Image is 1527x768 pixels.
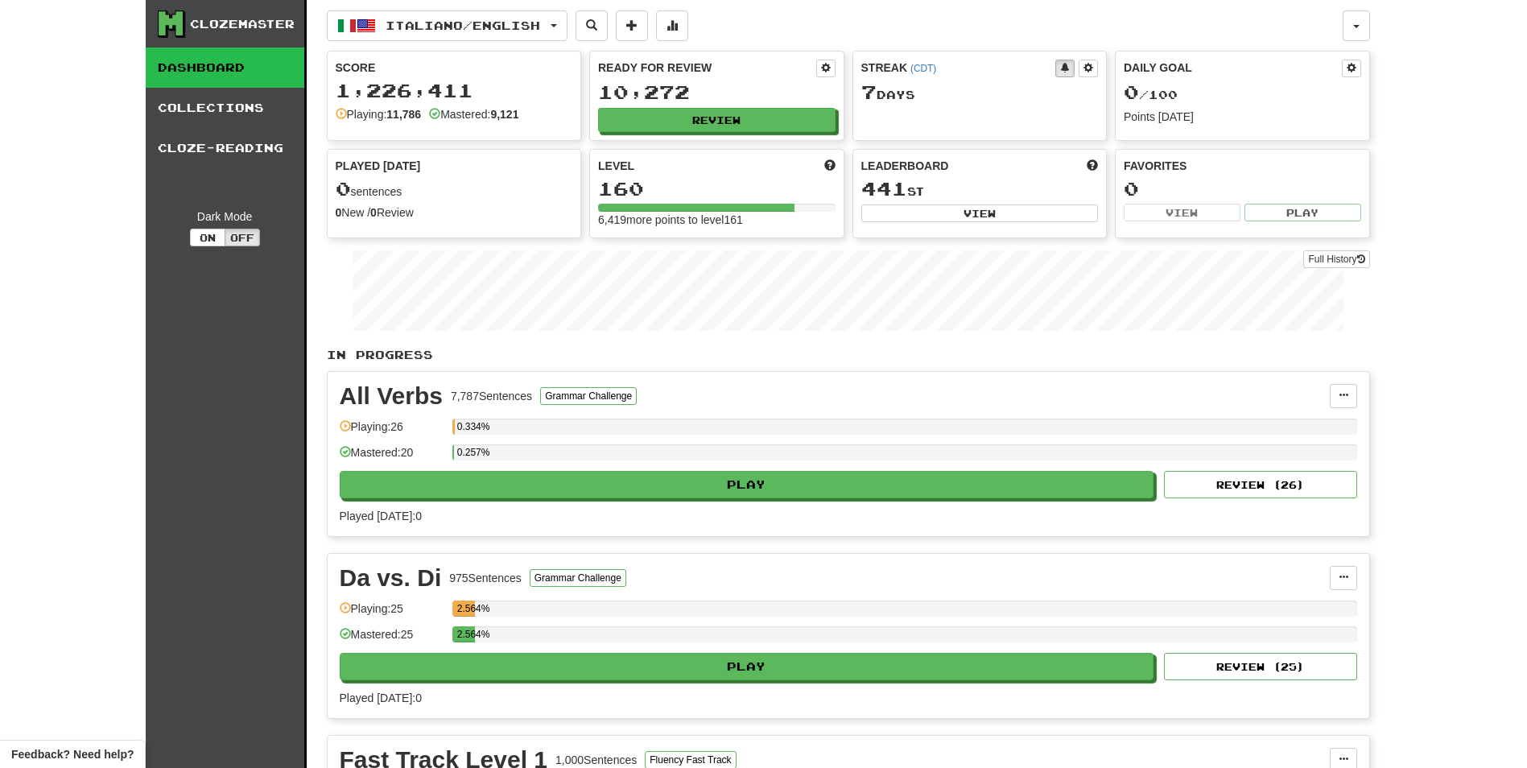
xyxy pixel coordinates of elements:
div: 160 [598,179,836,199]
p: In Progress [327,347,1370,363]
button: Play [340,471,1154,498]
span: 7 [861,81,877,103]
div: Day s [861,82,1099,103]
span: Open feedback widget [11,746,134,762]
span: Level [598,158,634,174]
div: 10,272 [598,82,836,102]
button: Review (25) [1164,653,1357,680]
div: sentences [336,179,573,200]
div: Playing: 25 [340,601,444,627]
div: 975 Sentences [449,570,522,586]
button: Search sentences [576,10,608,41]
div: 1,226,411 [336,81,573,101]
div: Score [336,60,573,76]
a: Cloze-Reading [146,128,304,168]
span: Italiano / English [386,19,540,32]
span: 0 [1124,81,1139,103]
div: 6,419 more points to level 161 [598,212,836,228]
span: Score more points to level up [824,158,836,174]
div: Daily Goal [1124,60,1342,77]
div: Clozemaster [190,16,295,32]
span: Played [DATE]: 0 [340,692,422,704]
button: Grammar Challenge [530,569,626,587]
div: 2.564% [457,601,476,617]
div: Ready for Review [598,60,816,76]
div: Playing: [336,106,422,122]
div: 2.564% [457,626,476,642]
strong: 0 [336,206,342,219]
button: Off [225,229,260,246]
a: (CDT) [910,63,936,74]
button: View [861,204,1099,222]
button: Grammar Challenge [540,387,637,405]
button: Review (26) [1164,471,1357,498]
span: / 100 [1124,88,1178,101]
div: st [861,179,1099,200]
button: Review [598,108,836,132]
strong: 0 [370,206,377,219]
div: Streak [861,60,1056,76]
div: New / Review [336,204,573,221]
button: On [190,229,225,246]
div: Playing: 26 [340,419,444,445]
span: 441 [861,177,907,200]
div: Mastered: 25 [340,626,444,653]
a: Collections [146,88,304,128]
div: 0 [1124,179,1361,199]
button: Play [1244,204,1361,221]
div: 7,787 Sentences [451,388,532,404]
span: Played [DATE]: 0 [340,510,422,522]
div: All Verbs [340,384,443,408]
a: Dashboard [146,47,304,88]
button: Play [340,653,1154,680]
span: Played [DATE] [336,158,421,174]
button: More stats [656,10,688,41]
span: Leaderboard [861,158,949,174]
div: Mastered: [429,106,518,122]
button: View [1124,204,1240,221]
a: Full History [1303,250,1369,268]
span: This week in points, UTC [1087,158,1098,174]
div: Points [DATE] [1124,109,1361,125]
button: Add sentence to collection [616,10,648,41]
div: Mastered: 20 [340,444,444,471]
span: 0 [336,177,351,200]
button: Italiano/English [327,10,567,41]
div: 1,000 Sentences [555,752,637,768]
div: Da vs. Di [340,566,442,590]
div: Dark Mode [158,209,292,225]
strong: 11,786 [386,108,421,121]
strong: 9,121 [490,108,518,121]
div: Favorites [1124,158,1361,174]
